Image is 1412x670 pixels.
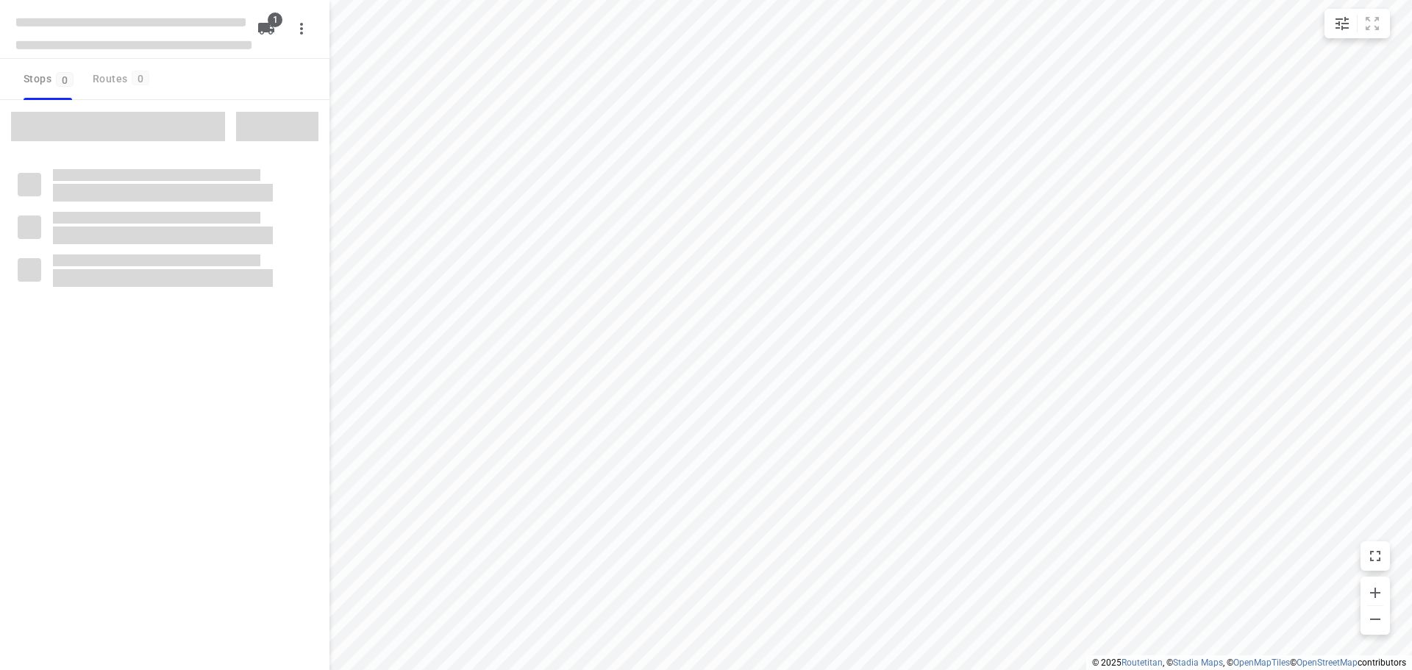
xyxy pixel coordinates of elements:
[1173,657,1223,668] a: Stadia Maps
[1122,657,1163,668] a: Routetitan
[1327,9,1357,38] button: Map settings
[1233,657,1290,668] a: OpenMapTiles
[1324,9,1390,38] div: small contained button group
[1297,657,1358,668] a: OpenStreetMap
[1092,657,1406,668] li: © 2025 , © , © © contributors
